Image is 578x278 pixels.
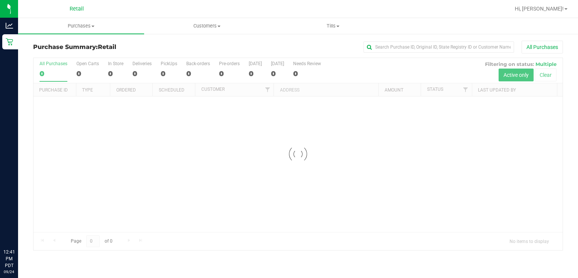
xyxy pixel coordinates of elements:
iframe: Resource center [8,218,30,240]
button: All Purchases [522,41,563,53]
span: Purchases [18,23,144,29]
a: Tills [270,18,396,34]
a: Customers [144,18,270,34]
input: Search Purchase ID, Original ID, State Registry ID or Customer Name... [364,41,514,53]
h3: Purchase Summary: [33,44,210,50]
iframe: Resource center unread badge [22,217,31,226]
span: Tills [271,23,396,29]
span: Customers [144,23,270,29]
inline-svg: Retail [6,38,13,46]
p: 12:41 PM PDT [3,249,15,269]
a: Purchases [18,18,144,34]
span: Hi, [PERSON_NAME]! [515,6,564,12]
span: Retail [98,43,116,50]
inline-svg: Analytics [6,22,13,29]
p: 09/24 [3,269,15,275]
span: Retail [70,6,84,12]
